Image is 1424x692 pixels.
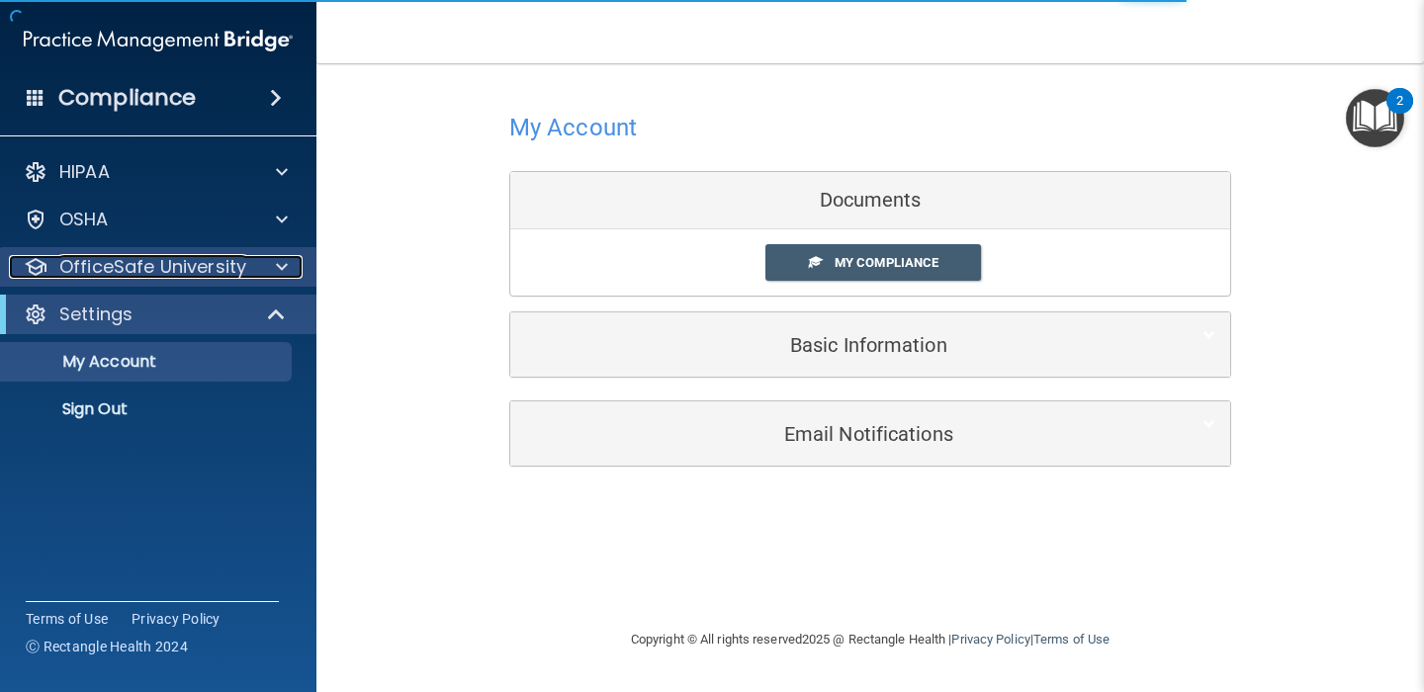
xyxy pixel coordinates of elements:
[24,160,288,184] a: HIPAA
[951,632,1029,647] a: Privacy Policy
[58,84,196,112] h4: Compliance
[132,609,221,629] a: Privacy Policy
[59,303,133,326] p: Settings
[24,303,287,326] a: Settings
[835,255,938,270] span: My Compliance
[24,255,288,279] a: OfficeSafe University
[24,208,288,231] a: OSHA
[509,608,1231,671] div: Copyright © All rights reserved 2025 @ Rectangle Health | |
[525,322,1215,367] a: Basic Information
[59,208,109,231] p: OSHA
[510,172,1230,229] div: Documents
[1033,632,1110,647] a: Terms of Use
[13,399,283,419] p: Sign Out
[1396,101,1403,127] div: 2
[26,609,108,629] a: Terms of Use
[13,352,283,372] p: My Account
[59,160,110,184] p: HIPAA
[525,423,1155,445] h5: Email Notifications
[525,334,1155,356] h5: Basic Information
[509,115,637,140] h4: My Account
[24,21,293,60] img: PMB logo
[26,637,188,656] span: Ⓒ Rectangle Health 2024
[525,411,1215,456] a: Email Notifications
[59,255,246,279] p: OfficeSafe University
[1346,89,1404,147] button: Open Resource Center, 2 new notifications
